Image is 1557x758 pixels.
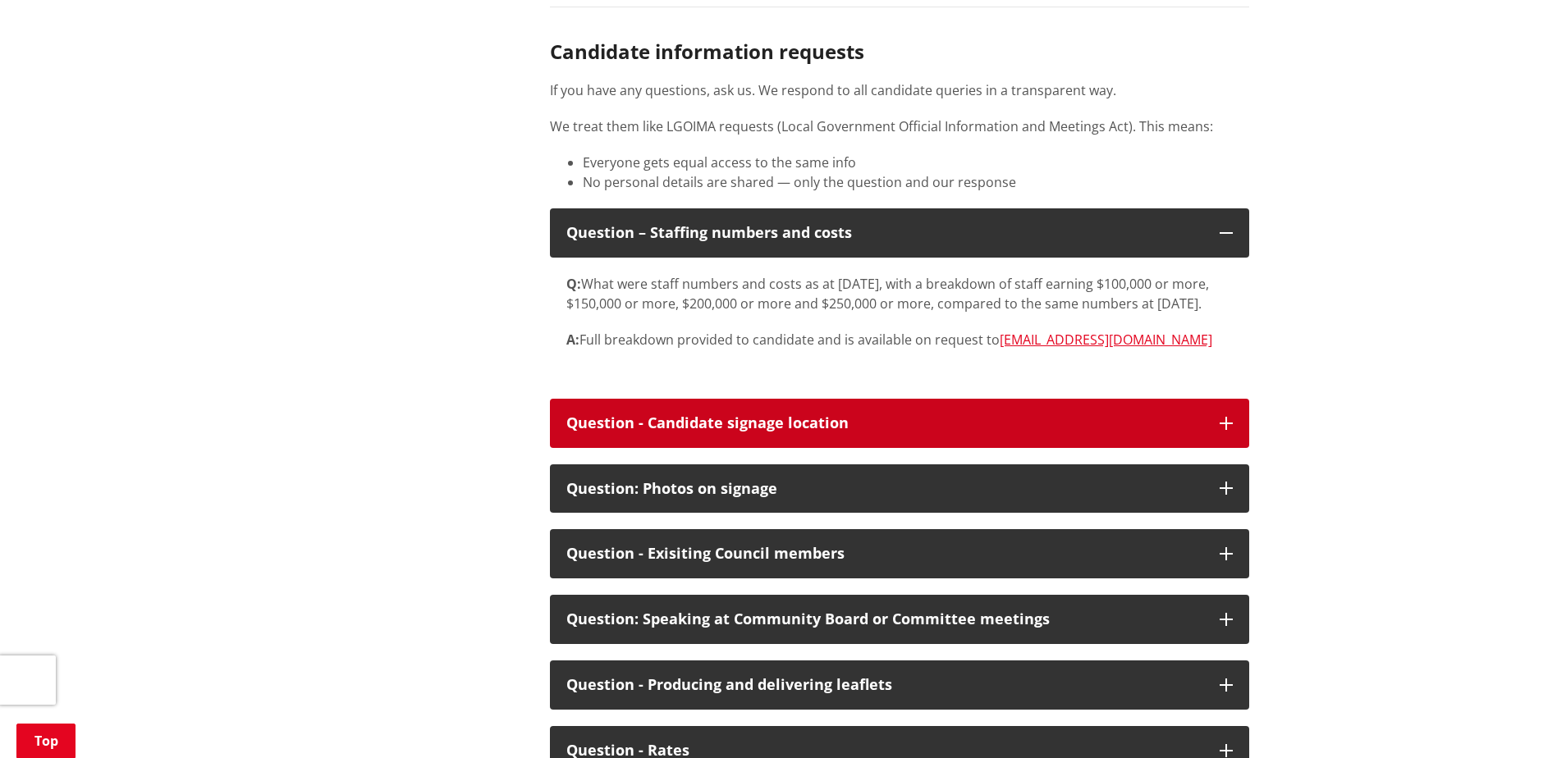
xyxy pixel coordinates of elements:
[550,38,864,65] strong: Candidate information requests
[550,208,1249,258] button: Question – Staffing numbers and costs
[566,415,1203,432] div: Question - Candidate signage location
[550,399,1249,448] button: Question - Candidate signage location
[550,116,1249,136] p: We treat them like LGOIMA requests (Local Government Official Information and Meetings Act). This...
[550,80,1249,100] p: If you have any questions, ask us. We respond to all candidate queries in a transparent way.
[16,724,76,758] a: Top
[566,275,581,293] strong: Q:
[550,660,1249,710] button: Question - Producing and delivering leaflets
[566,481,1203,497] div: Question: Photos on signage
[583,153,1249,172] li: Everyone gets equal access to the same info
[1481,689,1541,748] iframe: Messenger Launcher
[566,274,1233,313] p: What were staff numbers and costs as at [DATE], with a breakdown of staff earning $100,000 or mor...
[550,464,1249,514] button: Question: Photos on signage
[550,595,1249,644] button: Question: Speaking at Community Board or Committee meetings
[566,677,1203,693] div: Question - Producing and delivering leaflets
[566,330,1233,349] p: Full breakdown provided to candidate and is available on request to
[1000,331,1212,349] a: [EMAIL_ADDRESS][DOMAIN_NAME]
[583,172,1249,192] li: No personal details are shared — only the question and our response
[566,331,579,349] strong: A:
[550,529,1249,578] button: Question - Exisiting Council members
[566,546,1203,562] div: Question - Exisiting Council members
[566,225,1203,241] div: Question – Staffing numbers and costs
[566,611,1203,628] div: Question: Speaking at Community Board or Committee meetings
